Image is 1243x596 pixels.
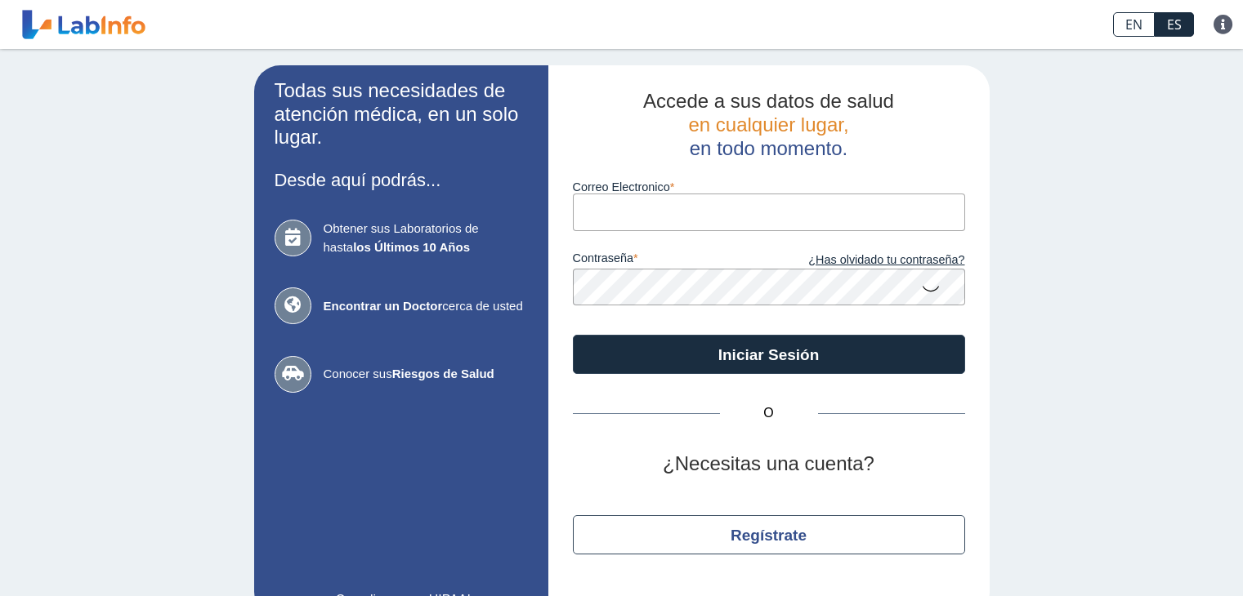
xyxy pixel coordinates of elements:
b: los Últimos 10 Años [353,240,470,254]
h2: ¿Necesitas una cuenta? [573,452,965,476]
a: ¿Has olvidado tu contraseña? [769,251,965,269]
h3: Desde aquí podrás... [275,170,528,190]
span: en cualquier lugar, [688,113,848,136]
span: Obtener sus Laboratorios de hasta [324,220,528,256]
span: Conocer sus [324,365,528,384]
iframe: Help widget launcher [1098,532,1225,578]
span: cerca de usted [324,297,528,316]
span: Accede a sus datos de salud [643,90,894,112]
button: Regístrate [573,515,965,554]
span: en todo momento. [690,137,847,159]
a: EN [1113,12,1155,37]
span: O [720,403,818,423]
label: Correo Electronico [573,180,965,193]
b: Riesgos de Salud [392,367,494,380]
label: contraseña [573,251,769,269]
button: Iniciar Sesión [573,335,965,374]
b: Encontrar un Doctor [324,299,443,313]
a: ES [1155,12,1194,37]
h2: Todas sus necesidades de atención médica, en un solo lugar. [275,79,528,149]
